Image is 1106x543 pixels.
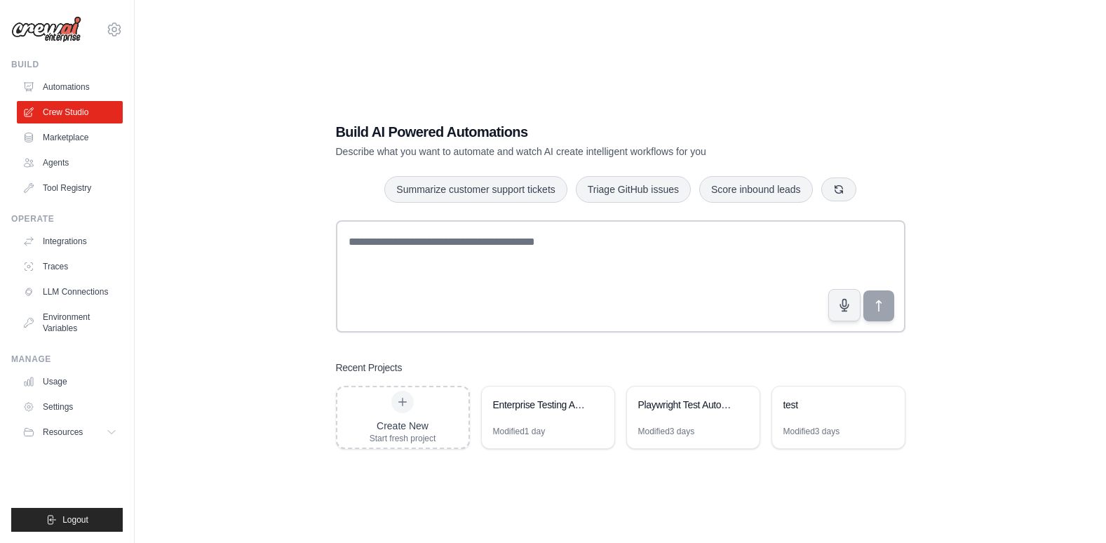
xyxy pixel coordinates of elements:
a: Traces [17,255,123,278]
div: Enterprise Testing Automation Platform [493,398,589,412]
div: Create New [370,419,436,433]
a: Marketplace [17,126,123,149]
a: Usage [17,370,123,393]
a: Integrations [17,230,123,253]
div: test [783,398,879,412]
div: Manage [11,354,123,365]
div: Modified 3 days [783,426,840,437]
h3: Recent Projects [336,361,403,375]
a: Settings [17,396,123,418]
img: Logo [11,16,81,43]
div: Modified 3 days [638,426,695,437]
a: Automations [17,76,123,98]
a: LLM Connections [17,281,123,303]
a: Environment Variables [17,306,123,340]
button: Triage GitHub issues [576,176,691,203]
button: Resources [17,421,123,443]
button: Summarize customer support tickets [384,176,567,203]
div: Build [11,59,123,70]
span: Resources [43,427,83,438]
a: Crew Studio [17,101,123,123]
div: Operate [11,213,123,224]
div: Playwright Test Automation Crew [638,398,734,412]
a: Agents [17,152,123,174]
a: Tool Registry [17,177,123,199]
div: Modified 1 day [493,426,546,437]
span: Logout [62,514,88,525]
button: Score inbound leads [699,176,813,203]
div: Start fresh project [370,433,436,444]
button: Logout [11,508,123,532]
p: Describe what you want to automate and watch AI create intelligent workflows for you [336,145,807,159]
h1: Build AI Powered Automations [336,122,807,142]
button: Get new suggestions [821,177,856,201]
button: Click to speak your automation idea [828,289,861,321]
